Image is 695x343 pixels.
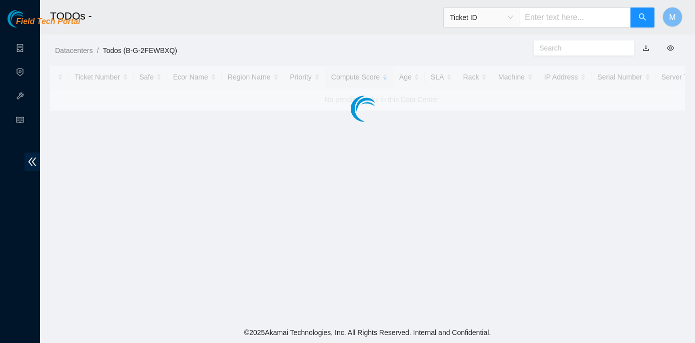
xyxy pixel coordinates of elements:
[8,10,51,27] img: Akamai Technologies
[638,13,646,22] span: search
[635,40,657,56] button: download
[669,11,675,23] span: M
[40,322,695,343] footer: © 2025 Akamai Technologies, Inc. All Rights Reserved. Internal and Confidential.
[103,46,177,54] a: Todos (B-G-2FEWBXQ)
[630,7,654,27] button: search
[97,46,99,54] span: /
[539,42,620,53] input: Search
[450,10,513,25] span: Ticket ID
[16,111,24,131] span: read
[55,46,93,54] a: Datacenters
[662,7,682,27] button: M
[16,17,80,26] span: Field Tech Portal
[519,7,631,27] input: Enter text here...
[8,18,80,31] a: Akamai TechnologiesField Tech Portal
[25,152,40,171] span: double-left
[667,44,674,51] span: eye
